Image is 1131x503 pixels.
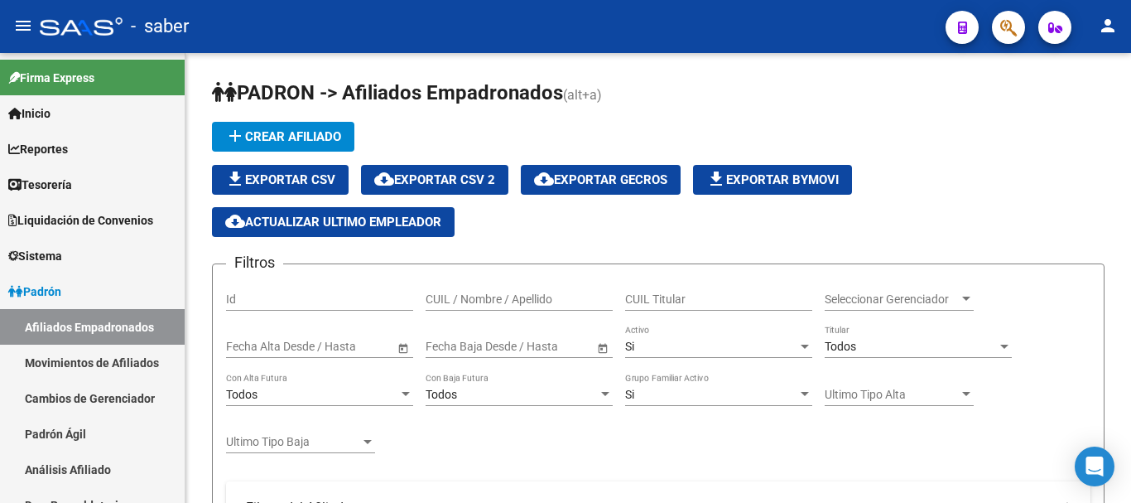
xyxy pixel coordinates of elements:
span: Exportar CSV [225,172,335,187]
button: Open calendar [594,339,611,356]
span: Tesorería [8,176,72,194]
mat-icon: cloud_download [374,169,394,189]
span: Firma Express [8,69,94,87]
button: Actualizar ultimo Empleador [212,207,455,237]
span: Sistema [8,247,62,265]
mat-icon: file_download [225,169,245,189]
span: Si [625,340,634,353]
button: Exportar GECROS [521,165,681,195]
button: Open calendar [394,339,411,356]
mat-icon: file_download [706,169,726,189]
span: Ultimo Tipo Alta [825,388,959,402]
span: Exportar CSV 2 [374,172,495,187]
input: Fecha fin [301,340,382,354]
span: Todos [226,388,257,401]
span: Liquidación de Convenios [8,211,153,230]
mat-icon: add [225,126,245,146]
span: PADRON -> Afiliados Empadronados [212,81,563,104]
span: (alt+a) [563,87,602,103]
button: Crear Afiliado [212,122,354,152]
div: Open Intercom Messenger [1075,447,1114,486]
button: Exportar CSV 2 [361,165,508,195]
span: Crear Afiliado [225,129,341,144]
span: Todos [426,388,457,401]
h3: Filtros [226,251,283,274]
span: Ultimo Tipo Baja [226,435,360,449]
mat-icon: cloud_download [534,169,554,189]
span: Actualizar ultimo Empleador [225,215,441,230]
mat-icon: menu [13,16,33,36]
span: Reportes [8,140,68,158]
button: Exportar CSV [212,165,349,195]
span: Inicio [8,104,51,123]
span: Exportar GECROS [534,172,667,187]
span: - saber [131,8,189,45]
input: Fecha inicio [426,340,486,354]
mat-icon: person [1098,16,1118,36]
span: Todos [825,340,856,353]
span: Si [625,388,634,401]
button: Exportar Bymovi [693,165,852,195]
span: Padrón [8,283,61,301]
span: Seleccionar Gerenciador [825,293,959,307]
input: Fecha inicio [226,340,286,354]
mat-icon: cloud_download [225,211,245,231]
input: Fecha fin [500,340,581,354]
span: Exportar Bymovi [706,172,839,187]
